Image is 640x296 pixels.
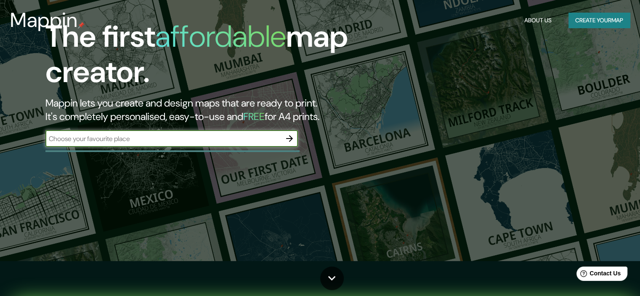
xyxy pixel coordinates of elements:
[243,110,265,123] h5: FREE
[565,263,631,287] iframe: Help widget launcher
[78,22,85,29] img: mappin-pin
[45,19,366,96] h1: The first map creator.
[10,8,78,32] h3: Mappin
[45,96,366,123] h2: Mappin lets you create and design maps that are ready to print. It's completely personalised, eas...
[521,13,555,28] button: About Us
[568,13,630,28] button: Create yourmap
[45,134,281,144] input: Choose your favourite place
